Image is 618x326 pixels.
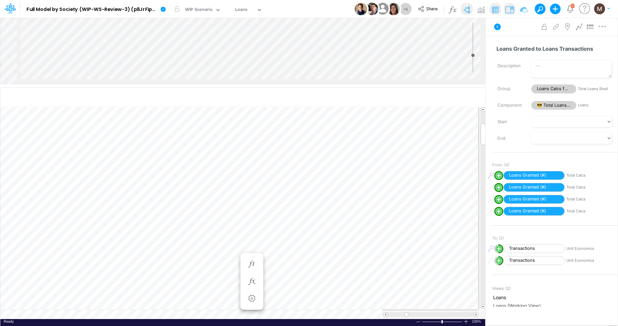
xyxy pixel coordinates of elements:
svg: circle with outer border [494,171,503,180]
span: Loans Granted (#) [503,195,565,204]
img: User Image Icon [375,1,390,16]
span: Loans (Working View) [493,302,617,309]
span: Share [426,6,438,11]
span: Loans [493,294,617,301]
svg: circle with outer border [494,256,503,265]
span: Views: ( 2 ) [492,286,510,292]
span: Loans Granted (#) [503,183,565,192]
a: Notifications [566,5,574,13]
img: User Image Icon [355,3,367,15]
img: User Image Icon [387,3,400,15]
span: Transactions [503,244,565,253]
svg: circle with outer border [494,244,503,253]
span: Ready [4,319,14,323]
div: WIP Scenario [185,6,213,14]
span: Loans Granted (#) [503,207,565,216]
label: Description [492,60,526,72]
svg: circle with outer border [494,195,503,204]
span: 100% [472,319,482,324]
span: Loans Granted (#) [503,171,565,180]
div: Zoom [441,320,443,323]
input: — Node name — [492,42,612,55]
b: Full Model by Society (WIP-WS-Review-3) (p8JrFipGveTU7I_vk960F.EPc.b3Teyw) [DATE]T16:40:57UTC [26,7,158,13]
label: Component [492,100,526,111]
span: Loans Calcs for UE [531,84,576,93]
label: Group [492,83,526,94]
span: 😎 Total Loans Shell [531,101,576,110]
span: From: (4) [492,162,509,168]
span: Loans [578,102,612,108]
svg: circle with outer border [494,207,503,216]
label: End [492,133,526,144]
svg: circle with outer border [494,183,503,192]
div: Zoom [422,319,463,324]
span: Total Loans Shell [578,86,612,92]
div: Zoom Out [416,319,421,324]
div: Zoom level [472,319,482,324]
div: 5 unread items [572,4,573,7]
img: User Image Icon [366,3,378,15]
label: Start [492,116,526,128]
button: Share [414,4,442,14]
span: Transactions [503,256,565,265]
span: To: (2) [492,235,504,241]
span: + 6 [403,7,408,11]
input: Type a title here [6,91,341,104]
div: Loans [235,6,248,14]
div: In Ready mode [4,319,14,324]
div: Zoom In [463,319,469,324]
